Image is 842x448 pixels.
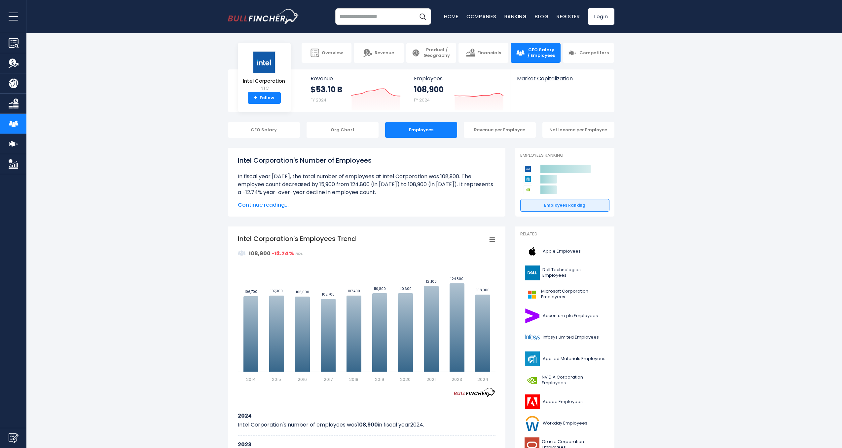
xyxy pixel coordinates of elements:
[245,289,257,294] text: 106,700
[542,267,605,278] span: Dell Technologies Employees
[238,421,495,429] p: Intel Corporation's number of employees was in fiscal year .
[298,376,307,383] text: 2016
[524,165,532,173] img: Intel Corporation competitors logo
[238,173,495,196] li: In fiscal year [DATE], the total number of employees at Intel Corporation was 108,900. The employ...
[563,43,614,63] a: Competitors
[238,201,495,209] span: Continue reading...
[249,250,271,257] strong: 108,900
[357,421,378,428] b: 108,900
[477,50,501,56] span: Financials
[477,376,488,383] text: 2024
[385,122,457,138] div: Employees
[524,416,541,431] img: WDAY logo
[557,13,580,20] a: Register
[243,85,285,91] small: INTC
[520,199,609,212] a: Employees Ranking
[524,351,541,366] img: AMAT logo
[451,276,463,281] text: 124,800
[302,43,351,63] a: Overview
[304,69,407,112] a: Revenue $53.10 B FY 2024
[579,50,609,56] span: Competitors
[520,242,609,261] a: Apple Employees
[511,43,561,63] a: CEO Salary / Employees
[476,288,490,293] text: 108,900
[543,249,581,254] span: Apple Employees
[246,376,256,383] text: 2014
[504,13,527,20] a: Ranking
[374,286,386,291] text: 110,800
[238,234,495,383] svg: Intel Corporation's Employees Trend
[375,50,394,56] span: Revenue
[311,84,342,95] strong: $53.10 B
[543,399,583,405] span: Adobe Employees
[311,97,326,103] small: FY 2024
[272,376,281,383] text: 2015
[228,9,299,24] a: Go to homepage
[228,9,299,24] img: bullfincher logo
[406,43,456,63] a: Product / Geography
[510,69,613,93] a: Market Capitalization
[407,69,510,112] a: Employees 108,900 FY 2024
[243,78,285,84] span: Intel Corporation
[243,51,285,92] a: Intel Corporation INTC
[520,328,609,346] a: Infosys Limited Employees
[423,47,451,59] span: Product / Geography
[414,84,444,95] strong: 108,900
[271,289,283,294] text: 107,300
[311,75,401,82] span: Revenue
[238,234,356,243] tspan: Intel Corporation's Employees Trend
[400,376,411,383] text: 2020
[414,75,503,82] span: Employees
[543,335,599,340] span: Infosys Limited Employees
[410,421,423,428] span: 2024
[520,371,609,389] a: NVIDIA Corporation Employees
[466,13,496,20] a: Companies
[520,307,609,325] a: Accenture plc Employees
[426,376,436,383] text: 2021
[524,373,540,388] img: NVDA logo
[524,265,541,280] img: DELL logo
[375,376,384,383] text: 2019
[322,50,343,56] span: Overview
[520,285,609,304] a: Microsoft Corporation Employees
[248,92,281,104] a: +Follow
[541,289,605,300] span: Microsoft Corporation Employees
[295,252,303,256] span: 2024
[414,97,430,103] small: FY 2024
[542,122,614,138] div: Net Income per Employee
[520,264,609,282] a: Dell Technologies Employees
[452,376,462,383] text: 2023
[464,122,536,138] div: Revenue per Employee
[543,421,587,426] span: Workday Employees
[400,286,412,291] text: 110,600
[238,249,246,257] img: graph_employee_icon.svg
[524,175,532,183] img: Applied Materials competitors logo
[524,330,541,345] img: INFY logo
[520,414,609,432] a: Workday Employees
[426,279,437,284] text: 121,100
[524,185,532,194] img: NVIDIA Corporation competitors logo
[272,250,294,257] strong: -12.74%
[307,122,379,138] div: Org Chart
[324,376,333,383] text: 2017
[349,376,358,383] text: 2018
[415,8,431,25] button: Search
[520,393,609,411] a: Adobe Employees
[238,155,495,165] h1: Intel Corporation's Number of Employees
[520,153,609,158] p: Employees Ranking
[527,47,555,59] span: CEO Salary / Employees
[588,8,614,25] a: Login
[542,375,605,386] span: NVIDIA Corporation Employees
[520,231,609,237] p: Related
[254,95,257,101] strong: +
[296,290,309,295] text: 106,000
[228,122,300,138] div: CEO Salary
[524,308,541,323] img: ACN logo
[322,292,335,297] text: 102,700
[517,75,607,82] span: Market Capitalization
[520,350,609,368] a: Applied Materials Employees
[444,13,458,20] a: Home
[348,289,360,294] text: 107,400
[543,313,598,319] span: Accenture plc Employees
[238,412,495,420] h3: 2024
